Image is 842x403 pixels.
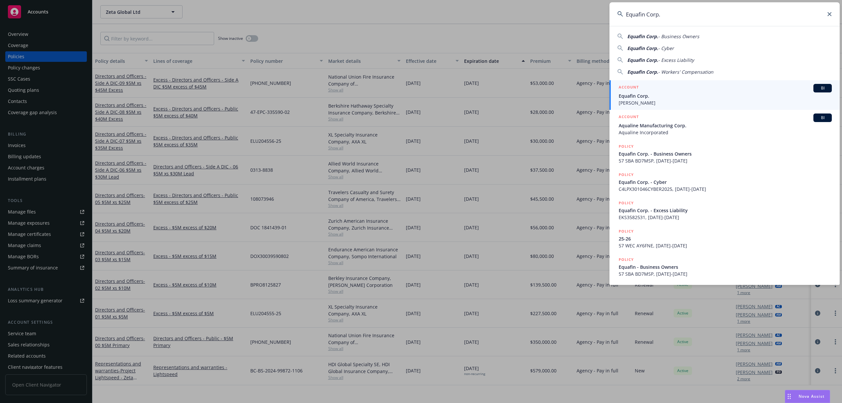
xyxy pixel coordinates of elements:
[785,390,793,403] div: Drag to move
[609,196,840,224] a: POLICYEquafin Corp. - Excess LiabilityEKS3582531, [DATE]-[DATE]
[658,33,699,39] span: - Business Owners
[785,390,830,403] button: Nova Assist
[619,256,634,263] h5: POLICY
[619,113,639,121] h5: ACCOUNT
[619,228,634,235] h5: POLICY
[619,270,832,277] span: 57 SBA BD7MSP, [DATE]-[DATE]
[619,99,832,106] span: [PERSON_NAME]
[619,171,634,178] h5: POLICY
[619,92,832,99] span: Equafin Corp.
[627,45,658,51] span: Equafin Corp.
[619,129,832,136] span: Aqualine Incorporated
[619,235,832,242] span: 25-26
[627,69,658,75] span: Equafin Corp.
[619,150,832,157] span: Equafin Corp. - Business Owners
[619,207,832,214] span: Equafin Corp. - Excess Liability
[609,253,840,281] a: POLICYEquafin - Business Owners57 SBA BD7MSP, [DATE]-[DATE]
[609,110,840,139] a: ACCOUNTBIAqualine Manufacturing Corp.Aqualine Incorporated
[816,85,829,91] span: BI
[658,45,674,51] span: - Cyber
[609,2,840,26] input: Search...
[619,122,832,129] span: Aqualine Manufacturing Corp.
[619,242,832,249] span: 57 WEC AY6FNE, [DATE]-[DATE]
[619,186,832,192] span: C4LPX301046CYBER2025, [DATE]-[DATE]
[619,157,832,164] span: 57 SBA BD7MSP, [DATE]-[DATE]
[627,57,658,63] span: Equafin Corp.
[619,200,634,206] h5: POLICY
[619,179,832,186] span: Equafin Corp. - Cyber
[609,168,840,196] a: POLICYEquafin Corp. - CyberC4LPX301046CYBER2025, [DATE]-[DATE]
[619,143,634,150] h5: POLICY
[619,264,832,270] span: Equafin - Business Owners
[658,57,694,63] span: - Excess Liability
[609,139,840,168] a: POLICYEquafin Corp. - Business Owners57 SBA BD7MSP, [DATE]-[DATE]
[619,214,832,221] span: EKS3582531, [DATE]-[DATE]
[799,393,825,399] span: Nova Assist
[658,69,713,75] span: - Workers' Compensation
[609,80,840,110] a: ACCOUNTBIEquafin Corp.[PERSON_NAME]
[816,115,829,121] span: BI
[619,84,639,92] h5: ACCOUNT
[627,33,658,39] span: Equafin Corp.
[609,224,840,253] a: POLICY25-2657 WEC AY6FNE, [DATE]-[DATE]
